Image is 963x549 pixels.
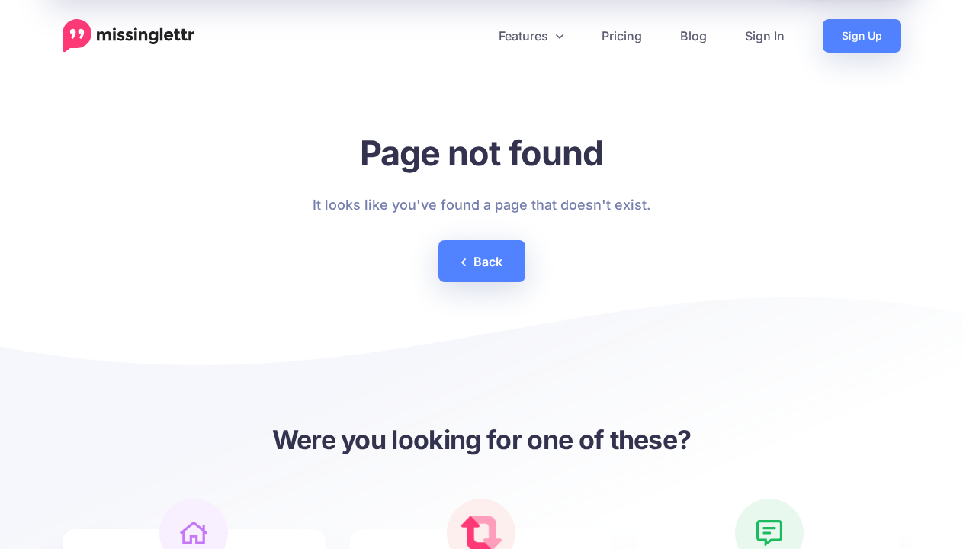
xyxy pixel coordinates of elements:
a: Pricing [583,19,661,53]
a: Features [480,19,583,53]
a: Blog [661,19,726,53]
h3: Were you looking for one of these? [63,422,901,457]
h1: Page not found [313,132,650,174]
a: Back [438,240,525,282]
a: Home [63,19,194,53]
p: It looks like you've found a page that doesn't exist. [313,193,650,217]
a: Sign Up [823,19,901,53]
a: Sign In [726,19,804,53]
